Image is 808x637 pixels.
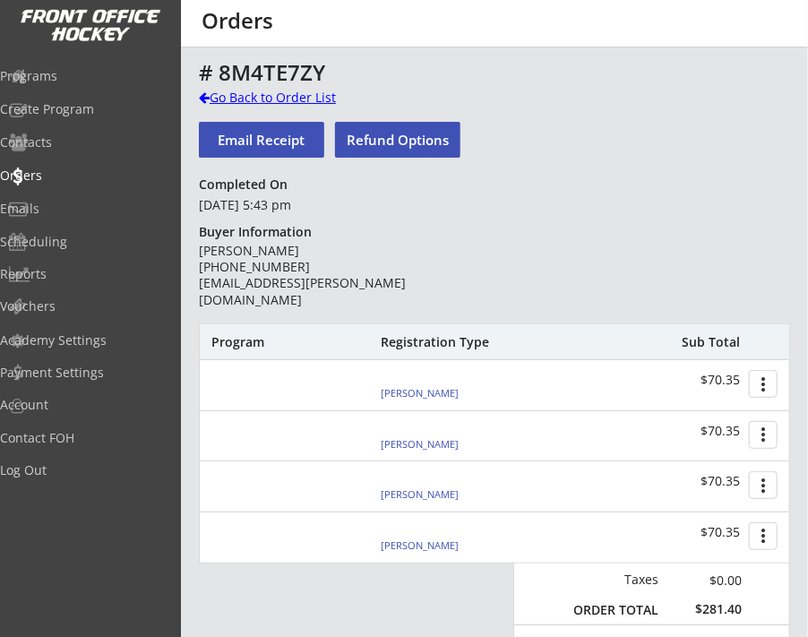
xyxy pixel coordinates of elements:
[749,421,778,449] button: more_vert
[565,572,658,588] div: Taxes
[381,388,580,398] div: [PERSON_NAME]
[199,62,790,83] div: # 8M4TE7ZY
[199,196,458,214] div: [DATE] 5:43 pm
[199,243,458,308] div: [PERSON_NAME] [PHONE_NUMBER] [EMAIL_ADDRESS][PERSON_NAME][DOMAIN_NAME]
[629,424,740,439] div: $70.35
[749,471,778,499] button: more_vert
[749,522,778,550] button: more_vert
[565,602,658,618] div: ORDER TOTAL
[199,89,383,107] div: Go Back to Order List
[199,224,320,240] div: Buyer Information
[662,334,740,350] div: Sub Total
[381,439,580,449] div: [PERSON_NAME]
[381,540,580,550] div: [PERSON_NAME]
[199,122,324,158] button: Email Receipt
[381,334,586,350] div: Registration Type
[629,525,740,540] div: $70.35
[211,334,308,350] div: Program
[629,474,740,489] div: $70.35
[335,122,460,158] button: Refund Options
[749,370,778,398] button: more_vert
[381,489,580,499] div: [PERSON_NAME]
[671,571,742,590] div: $0.00
[671,601,742,617] div: $281.40
[629,373,740,388] div: $70.35
[199,176,296,193] div: Completed On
